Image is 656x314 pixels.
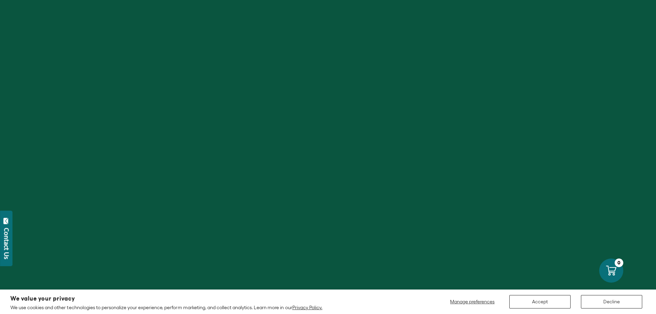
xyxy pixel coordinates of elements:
[581,295,642,308] button: Decline
[292,305,322,310] a: Privacy Policy.
[450,299,494,304] span: Manage preferences
[10,304,322,311] p: We use cookies and other technologies to personalize your experience, perform marketing, and coll...
[3,228,10,259] div: Contact Us
[509,295,571,308] button: Accept
[10,296,322,302] h2: We value your privacy
[615,259,623,267] div: 0
[446,295,499,308] button: Manage preferences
